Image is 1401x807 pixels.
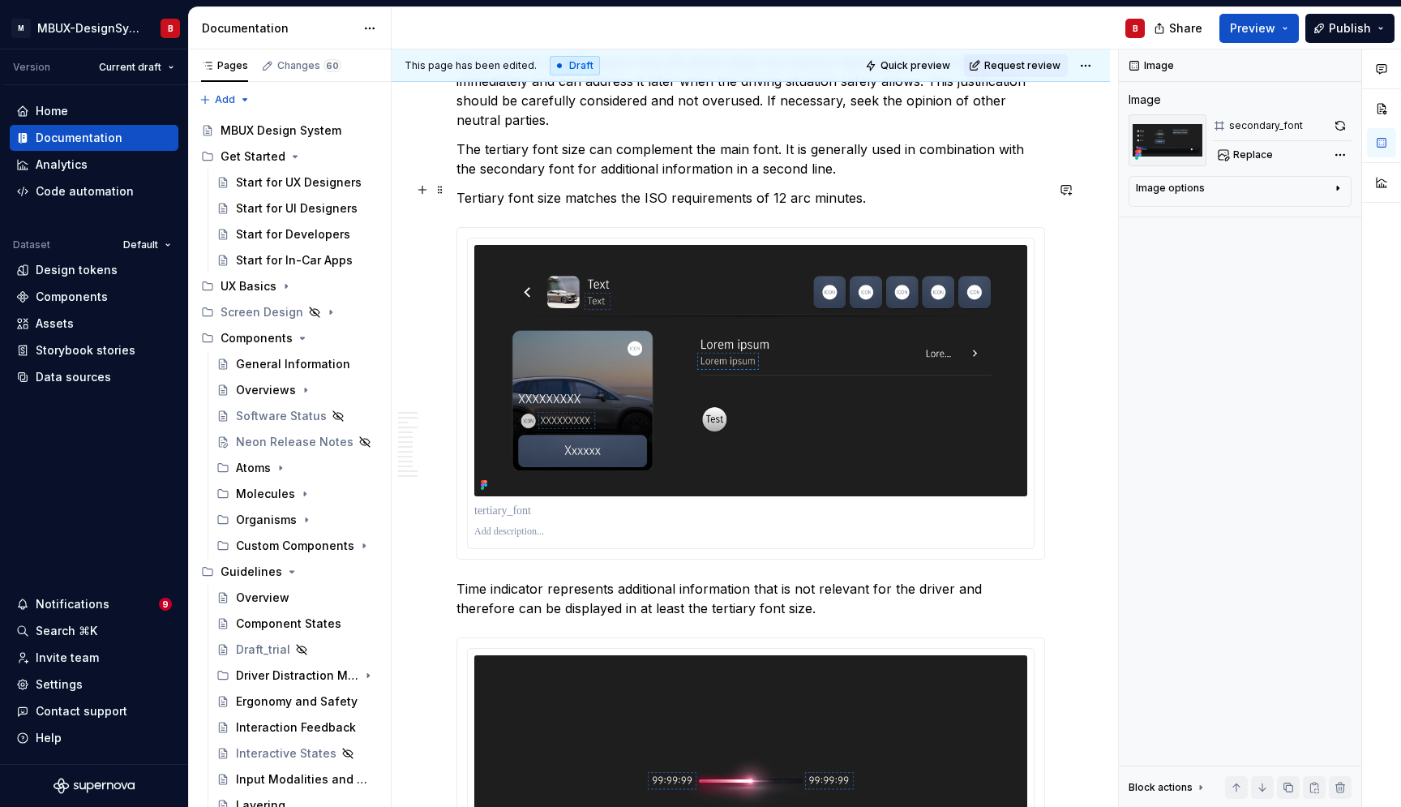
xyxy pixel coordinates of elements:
[10,591,178,617] button: Notifications9
[10,98,178,124] a: Home
[1133,22,1138,35] div: B
[236,616,341,632] div: Component States
[210,170,384,195] a: Start for UX Designers
[210,740,384,766] a: Interactive States
[10,257,178,283] a: Design tokens
[202,20,355,36] div: Documentation
[116,234,178,256] button: Default
[210,637,384,663] a: Draft_trial
[10,125,178,151] a: Documentation
[10,725,178,751] button: Help
[10,698,178,724] button: Contact support
[984,59,1060,72] span: Request review
[880,59,950,72] span: Quick preview
[210,663,384,689] div: Driver Distraction Mitigation
[1329,20,1371,36] span: Publish
[36,342,135,358] div: Storybook stories
[323,59,341,72] span: 60
[1305,14,1395,43] button: Publish
[1219,14,1299,43] button: Preview
[11,19,31,38] div: M
[1129,114,1206,166] img: 1b6964f0-7716-4bfb-94cf-277a77485225.png
[36,730,62,746] div: Help
[1129,92,1161,108] div: Image
[36,703,127,719] div: Contact support
[456,188,1045,208] p: Tertiary font size matches the ISO requirements of 12 arc minutes.
[10,364,178,390] a: Data sources
[236,771,370,788] div: Input Modalities and Cursor Behavior
[36,650,99,666] div: Invite team
[1229,119,1303,132] div: secondary_font
[456,579,1045,618] p: Time indicator represents additional information that is not relevant for the driver and therefor...
[10,311,178,337] a: Assets
[195,559,384,585] div: Guidelines
[1146,14,1213,43] button: Share
[236,486,295,502] div: Molecules
[405,59,537,72] span: This page has been edited.
[36,369,111,385] div: Data sources
[36,289,108,305] div: Components
[221,564,282,580] div: Guidelines
[221,330,293,346] div: Components
[36,676,83,693] div: Settings
[36,130,122,146] div: Documentation
[210,247,384,273] a: Start for In-Car Apps
[10,645,178,671] a: Invite team
[99,61,161,74] span: Current draft
[54,778,135,794] svg: Supernova Logo
[36,183,134,200] div: Code automation
[210,429,384,455] a: Neon Release Notes
[236,538,354,554] div: Custom Components
[195,88,255,111] button: Add
[36,157,88,173] div: Analytics
[10,672,178,698] a: Settings
[236,745,336,762] div: Interactive States
[236,200,358,217] div: Start for UI Designers
[195,273,384,299] div: UX Basics
[36,316,74,332] div: Assets
[195,325,384,351] div: Components
[210,195,384,221] a: Start for UI Designers
[195,118,384,144] a: MBUX Design System
[10,284,178,310] a: Components
[1136,182,1205,195] div: Image options
[210,481,384,507] div: Molecules
[36,103,68,119] div: Home
[10,618,178,644] button: Search ⌘K
[210,533,384,559] div: Custom Components
[92,56,182,79] button: Current draft
[236,590,289,606] div: Overview
[10,152,178,178] a: Analytics
[860,54,958,77] button: Quick preview
[201,59,248,72] div: Pages
[36,262,118,278] div: Design tokens
[210,585,384,611] a: Overview
[221,122,341,139] div: MBUX Design System
[195,299,384,325] div: Screen Design
[236,408,327,424] div: Software Status
[210,766,384,792] a: Input Modalities and Cursor Behavior
[36,623,97,639] div: Search ⌘K
[221,304,303,320] div: Screen Design
[210,221,384,247] a: Start for Developers
[236,434,353,450] div: Neon Release Notes
[210,455,384,481] div: Atoms
[210,377,384,403] a: Overviews
[37,20,141,36] div: MBUX-DesignSystem
[210,403,384,429] a: Software Status
[10,337,178,363] a: Storybook stories
[236,382,296,398] div: Overviews
[221,148,285,165] div: Get Started
[1136,182,1344,201] button: Image options
[1129,776,1207,799] div: Block actions
[236,252,353,268] div: Start for In-Car Apps
[964,54,1068,77] button: Request review
[1233,148,1273,161] span: Replace
[210,351,384,377] a: General Information
[195,144,384,170] div: Get Started
[123,238,158,251] span: Default
[236,693,358,710] div: Ergonomy and Safety
[13,238,50,251] div: Dataset
[236,512,297,528] div: Organisms
[236,642,290,658] div: Draft_trial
